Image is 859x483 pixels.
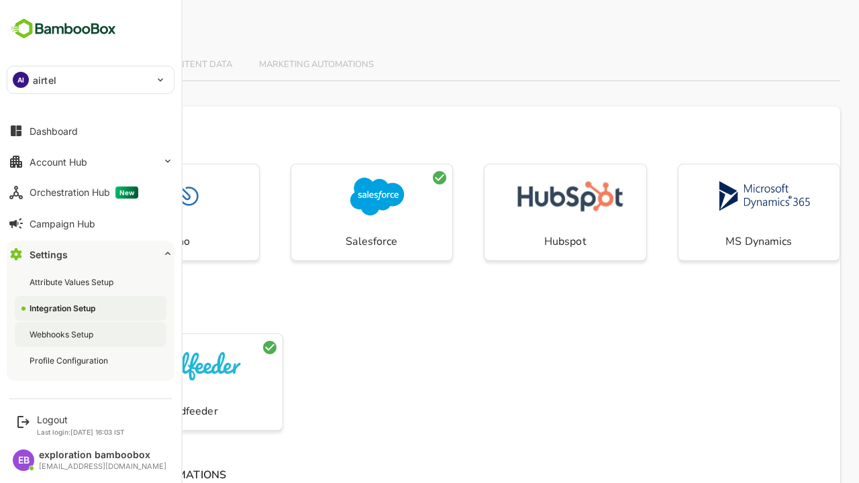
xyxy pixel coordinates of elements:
[77,170,196,223] img: logo not loaded...
[670,170,765,223] img: logo not loaded...
[119,233,143,250] p: Zoho
[30,303,98,314] div: Integration Setup
[19,290,793,313] h4: INTENT DATA
[497,233,540,250] p: Hubspot
[7,210,174,237] button: Campaign Hub
[30,218,95,229] div: Campaign Hub
[115,403,171,419] p: Leadfeeder
[37,428,125,436] p: Last login: [DATE] 16:03 IST
[678,233,745,250] p: MS Dynamics
[13,449,34,471] div: EB
[30,156,87,168] div: Account Hub
[303,170,357,223] img: logo not loaded...
[32,60,54,70] span: ALL
[30,125,78,137] div: Dashboard
[443,170,604,227] button: logo not loaded...
[37,414,125,425] div: Logout
[7,179,174,206] button: Orchestration HubNew
[19,48,793,80] div: wrapped label tabs example
[39,462,166,471] div: [EMAIL_ADDRESS][DOMAIN_NAME]
[88,339,209,393] img: logo not loaded...
[81,60,102,70] span: CRM
[637,170,798,227] button: logo not loaded...
[56,170,217,227] button: logo not loaded...
[19,460,793,483] h4: MARKETING AUTOMATIONS
[212,60,327,70] span: MARKETING AUTOMATIONS
[30,249,68,260] div: Settings
[7,241,174,268] button: Settings
[19,121,793,144] h4: CRM
[39,449,166,461] div: exploration bamboobox
[56,339,241,396] button: logo not loaded...
[30,355,111,366] div: Profile Configuration
[7,16,120,42] img: BambooboxFullLogoMark.5f36c76dfaba33ec1ec1367b70bb1252.svg
[7,66,174,93] div: AIairtel
[115,186,138,199] span: New
[463,170,584,223] img: logo not loaded...
[129,60,185,70] span: INTENT DATA
[299,233,350,250] p: Salesforce
[19,16,793,32] p: Integration Setup
[30,276,116,288] div: Attribute Values Setup
[7,117,174,144] button: Dashboard
[33,73,56,87] p: airtel
[250,170,411,227] button: logo not loaded...
[13,72,29,88] div: AI
[30,186,138,199] div: Orchestration Hub
[30,329,96,340] div: Webhooks Setup
[7,148,174,175] button: Account Hub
